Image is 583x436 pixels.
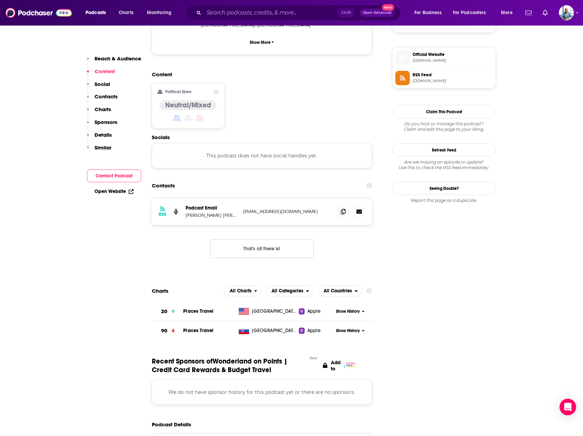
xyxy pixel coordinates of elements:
h2: Podcast Details [152,421,191,428]
span: New [382,4,394,11]
p: Similar [95,144,111,151]
span: rss.com [413,58,493,63]
a: Places Travel [183,308,214,314]
p: We do not have sponsor history for this podcast yet or there are no sponsors. [160,388,363,396]
span: media.rss.com [413,78,493,84]
span: Official Website [413,51,493,58]
span: Show History [336,309,360,314]
div: This podcast does not have social handles yet. [152,143,372,168]
button: Sponsors [87,119,117,132]
h2: Charts [152,288,168,294]
img: User Profile [559,5,574,20]
div: Claim and edit this page to your liking. [392,121,496,132]
button: Refresh Feed [392,143,496,157]
h2: Platforms [224,285,262,297]
span: Apple [307,308,320,315]
a: Show notifications dropdown [540,7,551,19]
span: All Countries [324,289,352,293]
p: [PERSON_NAME] [PERSON_NAME] and [PERSON_NAME] [186,212,237,218]
button: Reach & Audience [87,55,141,68]
span: Show History [336,328,360,334]
p: Content [95,68,115,75]
button: Nothing here. [210,239,314,258]
p: Reach & Audience [95,55,141,62]
span: Apple [307,327,320,334]
button: Show History [334,309,367,314]
img: Pro Logo [344,363,355,368]
a: Charts [114,7,138,18]
h2: Content [152,71,366,78]
h2: Countries [318,285,362,297]
span: Recent Sponsors of Wonderland on Points | Credit Card Rewards & Budget Travel [152,357,306,374]
button: Open AdvancedNew [360,9,395,17]
a: Apple [299,327,334,334]
p: Show More [250,40,270,45]
button: Show History [334,328,367,334]
p: Sponsors [95,119,117,125]
button: Contacts [87,93,118,106]
button: open menu [81,7,115,18]
button: open menu [448,7,496,18]
button: Show More [158,36,366,49]
a: Add to [323,357,355,374]
button: open menu [266,285,314,297]
p: Podcast Email [186,205,237,211]
p: Social [95,81,110,87]
a: 90 [152,321,183,340]
h2: Contacts [152,179,175,192]
a: Apple [299,308,334,315]
button: open menu [142,7,180,18]
div: Search podcasts, credits, & more... [191,5,407,21]
h3: 90 [161,327,167,335]
span: All Categories [271,289,303,293]
button: Contact Podcast [87,169,141,182]
a: [GEOGRAPHIC_DATA] [236,308,299,315]
a: Open Website [95,188,134,194]
span: Do you host or manage this podcast? [392,121,496,127]
p: Charts [95,106,111,113]
a: 20 [152,302,183,321]
span: [DEMOGRAPHIC_DATA] [201,22,254,28]
h2: Political Skew [165,89,191,94]
div: Beta [310,356,317,360]
span: For Podcasters [453,8,486,18]
a: Places Travel [183,328,214,333]
button: Show profile menu [559,5,574,20]
span: United States [252,308,297,315]
span: All Charts [230,289,251,293]
a: [GEOGRAPHIC_DATA] [236,327,299,334]
span: More [501,8,513,18]
span: Ctrl K [338,8,354,17]
button: Charts [87,106,111,119]
h2: Categories [266,285,314,297]
span: Logged in as BoldlyGo [559,5,574,20]
span: Open Advanced [363,11,392,14]
div: Are we missing an episode or update? Use this to check the RSS feed immediately. [392,159,496,171]
div: Report this page as a duplicate. [392,198,496,203]
p: Details [95,132,112,138]
button: open menu [318,285,362,297]
button: open menu [409,7,450,18]
button: open menu [224,285,262,297]
button: open menu [496,7,521,18]
p: Contacts [95,93,118,100]
span: Monitoring [147,8,171,18]
a: Seeing Double? [392,182,496,195]
p: Add to [331,359,340,372]
button: Social [87,81,110,94]
button: Details [87,132,112,144]
h3: RSS [159,212,166,217]
span: [DEMOGRAPHIC_DATA] [257,22,310,28]
input: Search podcasts, credits, & more... [204,7,338,18]
span: Podcasts [86,8,106,18]
h4: Neutral/Mixed [165,101,211,109]
a: Podchaser - Follow, Share and Rate Podcasts [6,6,72,19]
div: Open Intercom Messenger [560,399,576,415]
h2: Socials [152,134,372,141]
button: Similar [87,144,111,157]
h3: 20 [161,308,167,316]
button: Content [87,68,115,81]
span: Charts [119,8,134,18]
